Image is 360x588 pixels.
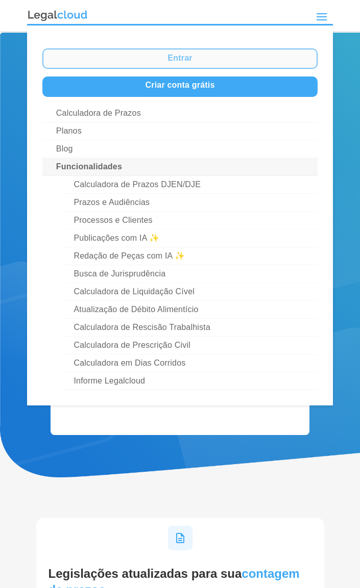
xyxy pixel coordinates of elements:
a: Calculadora de Liquidação Cível [61,283,318,301]
a: Criar conta grátis [42,76,318,97]
a: Calculadora em Dias Corridos [61,354,318,372]
a: Busca de Jurisprudência [61,265,318,283]
a: Informe Legalcloud [61,372,318,390]
a: Funcionalidades [42,158,318,176]
a: Publicações com IA ✨ [61,229,318,247]
a: Calculadora de Prazos [42,105,318,122]
a: Planos [42,122,318,140]
a: Blog [42,140,318,158]
a: Calculadora de Prescrição Civil [61,337,318,354]
a: Atualização de Débito Alimentício [61,301,318,319]
a: Calculadora de Prazos DJEN/DJE [61,176,318,194]
a: Prazos e Audiências [61,194,318,212]
a: Entrar [42,48,318,69]
img: Logo da Legalcloud [27,9,88,22]
a: Processos e Clientes [61,212,318,229]
a: Calculadora de Rescisão Trabalhista [61,319,318,337]
a: Redação de Peças com IA ✨ [61,247,318,265]
img: Ícone Legislações [168,526,193,550]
